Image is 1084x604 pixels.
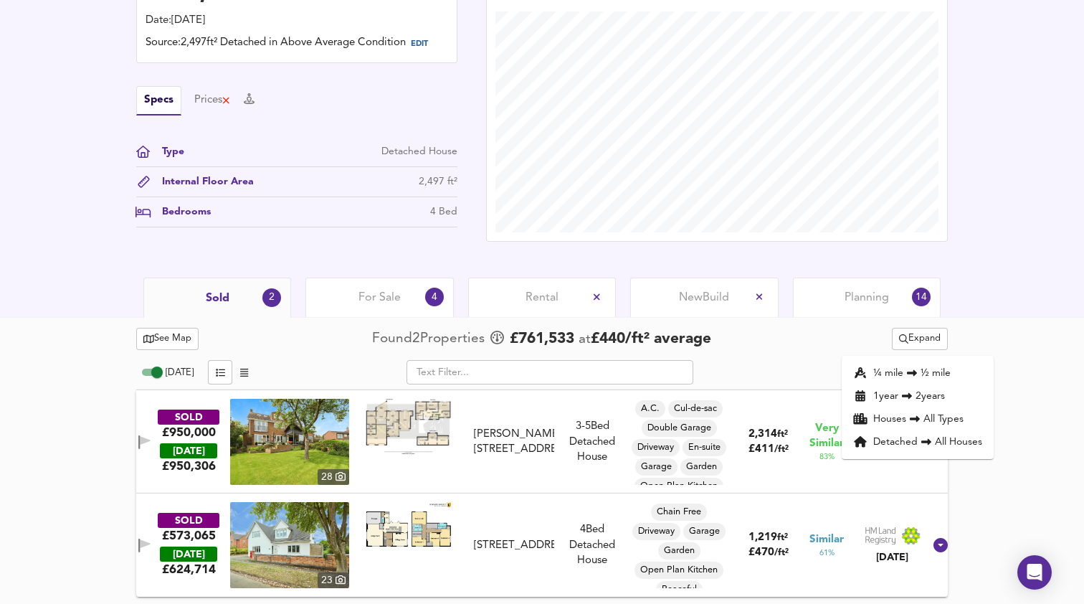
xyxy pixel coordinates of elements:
span: Very Similar [809,421,844,451]
div: 2,497 ft² [419,174,457,189]
span: [DATE] [166,368,194,377]
span: £ 950,306 [162,458,216,474]
div: split button [892,328,948,350]
button: Specs [136,86,181,115]
li: 1 year 2 years [842,384,994,407]
div: £573,065 [162,528,216,544]
div: SOLD£573,065 [DATE]£624,714property thumbnail 23 Floorplan[STREET_ADDRESS]4Bed Detached HouseChai... [136,494,948,597]
span: 83 % [819,451,835,463]
div: SOLD [158,410,219,425]
img: Floorplan [366,399,452,453]
img: property thumbnail [230,502,349,588]
div: 4 [425,288,444,306]
span: £ 440 / ft² average [591,331,711,346]
div: 23 [318,572,349,588]
span: £ 411 [748,444,789,455]
div: Driveway [632,523,680,540]
li: Houses All Types [842,407,994,430]
li: ¼ mile ½ mile [842,362,994,384]
span: at [579,333,591,346]
div: Chain Free [651,504,707,521]
span: Double Garage [642,422,717,435]
span: Garden [658,544,700,557]
img: Land Registry [865,527,921,545]
div: £950,000 [162,425,216,440]
div: [DATE] [160,443,217,458]
div: [STREET_ADDRESS] [474,538,555,553]
img: Floorplan [366,502,452,547]
div: Internal Floor Area [151,174,254,189]
span: Garage [683,525,726,538]
span: Open Plan Kitchen [634,564,723,577]
span: Peaceful [656,583,703,596]
div: 28 [318,469,349,485]
span: / ft² [774,445,789,454]
span: For Sale [358,290,401,306]
li: Detached All Houses [842,430,994,453]
div: SOLD [158,513,219,528]
span: Rental [526,290,558,306]
div: Date: [DATE] [146,13,448,29]
div: Detached House [381,144,457,159]
div: Source: 2,497ft² Detached in Above Average Condition [146,35,448,54]
div: SOLD£950,000 [DATE]£950,306property thumbnail 28 Floorplan[PERSON_NAME][STREET_ADDRESS]3-5Bed Det... [136,390,948,494]
div: 2 [262,288,281,307]
button: Prices [194,93,231,108]
span: Garage [635,461,677,473]
div: [DATE] [160,547,217,562]
span: Open Plan Kitchen [634,480,723,493]
div: 4 Bed Detached House [560,522,624,568]
span: A.C. [635,402,665,415]
input: Text Filter... [406,360,693,384]
div: Rightmove thinks this is a 5 bed but Zoopla states 3 bed, so we're showing you both here [560,419,624,434]
div: Peaceful [656,581,703,598]
div: 14 [912,288,931,306]
span: 2,314 [748,429,777,440]
a: property thumbnail 28 [230,399,349,485]
span: Similar [809,532,844,547]
span: ft² [777,430,788,439]
div: Double Garage [642,420,717,437]
span: / ft² [774,548,789,557]
span: ft² [777,533,788,542]
span: New Build [679,290,729,306]
div: Driveway [632,439,680,456]
div: Detached House [560,419,624,465]
div: Garden [680,458,723,476]
div: Open Intercom Messenger [1017,555,1052,590]
div: A.C. [635,400,665,417]
div: En-suite [683,439,726,456]
div: Open Plan Kitchen [634,562,723,579]
div: [DATE] [865,550,921,565]
span: Driveway [632,525,680,538]
span: Expand [899,331,941,347]
span: En-suite [683,441,726,454]
div: Garage [683,523,726,540]
span: Sold [206,291,229,306]
span: £ 470 [748,547,789,558]
svg: Show Details [932,537,949,554]
img: property thumbnail [230,399,349,485]
div: Open Plan Kitchen [634,478,723,495]
div: 4 Bed [430,204,457,220]
div: Bedrooms [151,204,211,220]
div: Cul-de-sac [668,400,723,417]
div: [PERSON_NAME][STREET_ADDRESS] [474,427,555,458]
button: See Map [136,328,199,350]
div: Type [151,144,184,159]
span: 61 % [819,547,835,559]
span: 1,219 [748,532,777,543]
span: £ 761,533 [510,329,574,350]
div: Found 2 Propert ies [372,329,488,349]
span: EDIT [411,40,428,48]
span: £ 624,714 [162,562,216,577]
span: Chain Free [651,506,707,519]
span: Garden [680,461,723,473]
span: Cul-de-sac [668,402,723,415]
span: Planning [845,290,889,306]
a: property thumbnail 23 [230,502,349,588]
span: Driveway [632,441,680,454]
button: Expand [892,328,948,350]
div: Garage [635,458,677,476]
